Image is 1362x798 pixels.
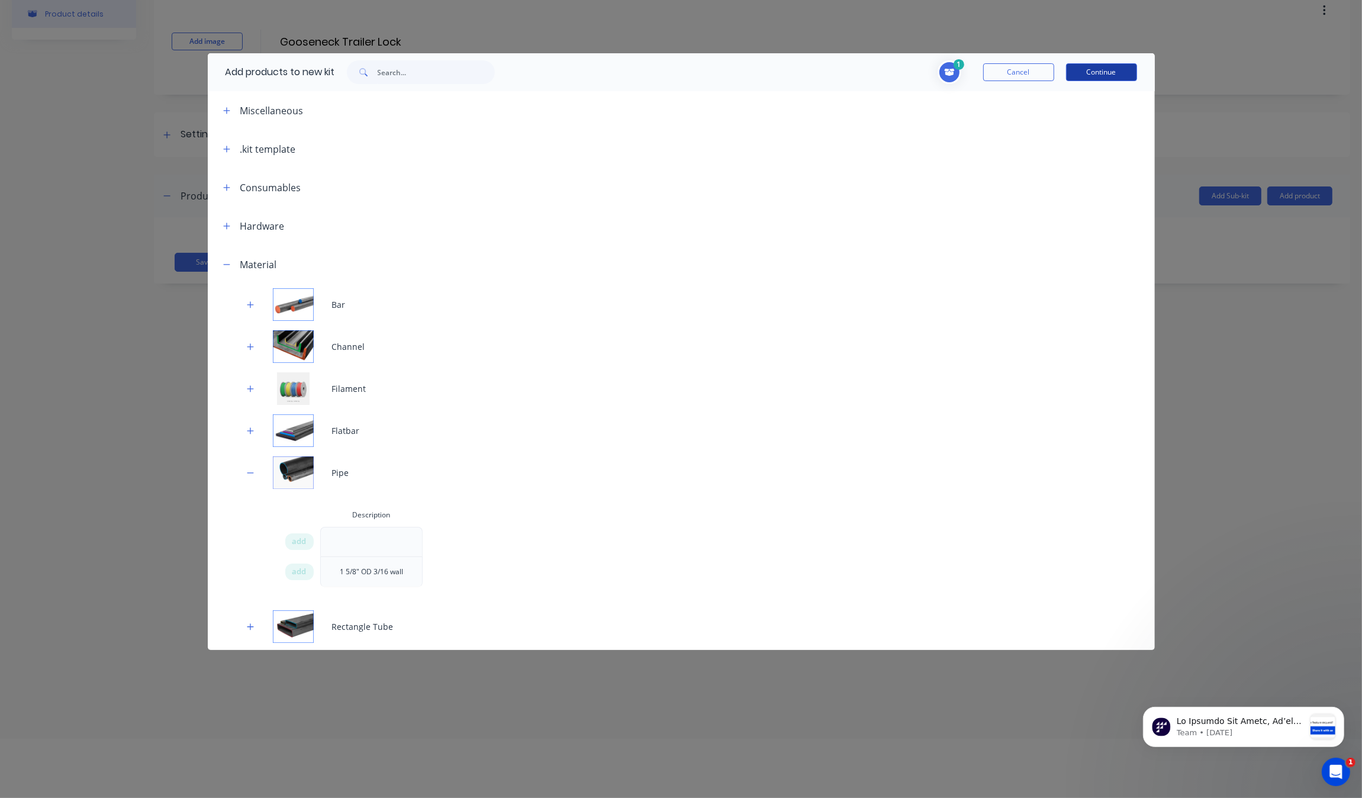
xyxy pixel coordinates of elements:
[285,533,314,550] div: add
[1322,758,1350,786] iframe: Intercom live chat
[208,326,1155,368] div: ChannelChannel
[51,33,178,713] span: Lo Ipsumdo Sit Ametc, Ad’el seddoe tem inci utlabore etdolor magnaaliq en admi veni quisnost exe ...
[208,452,1155,494] div: PipePipe
[208,648,1155,690] div: SheetSheet
[1346,758,1355,767] span: 1
[983,63,1054,81] button: Cancel
[208,606,1155,648] div: Rectangle TubeRectangle Tube
[208,368,1155,410] div: FilamentFilament
[292,566,307,578] span: add
[240,104,304,118] div: Miscellaneous
[240,258,277,272] div: Material
[208,284,1155,326] div: BarBar
[208,410,1155,452] div: FlatbarFlatbar
[240,142,296,156] div: .kit template
[938,60,965,84] button: Toggle cart dropdown
[240,181,301,195] div: Consumables
[954,59,964,70] span: 1
[1125,683,1362,766] iframe: Intercom notifications message
[51,44,179,55] p: Message from Team, sent 1w ago
[292,536,307,548] span: add
[208,53,335,91] div: Add products to new kit
[240,219,285,233] div: Hardware
[378,60,495,84] input: Search...
[1066,63,1137,81] button: Continue
[285,564,314,580] div: add
[320,503,423,527] div: Description
[330,557,413,587] div: 1 5/8" OD 3/16 wall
